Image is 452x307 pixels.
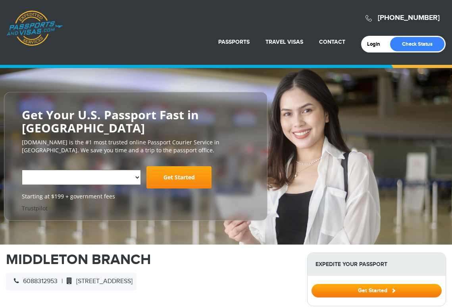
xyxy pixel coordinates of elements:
[22,204,48,212] a: Trustpilot
[312,287,442,293] a: Get Started
[378,14,440,22] a: [PHONE_NUMBER]
[308,253,446,276] strong: Expedite Your Passport
[6,10,63,46] a: Passports & [DOMAIN_NAME]
[6,273,137,290] div: |
[367,41,386,47] a: Login
[22,192,250,200] span: Starting at $199 + government fees
[319,39,345,45] a: Contact
[10,278,58,285] span: 6088312953
[218,39,250,45] a: Passports
[63,278,133,285] span: [STREET_ADDRESS]
[146,166,212,188] a: Get Started
[265,39,303,45] a: Travel Visas
[22,108,250,134] h2: Get Your U.S. Passport Fast in [GEOGRAPHIC_DATA]
[22,138,250,154] p: [DOMAIN_NAME] is the #1 most trusted online Passport Courier Service in [GEOGRAPHIC_DATA]. We sav...
[6,253,295,267] h1: MIDDLETON BRANCH
[390,37,444,51] a: Check Status
[312,284,442,297] button: Get Started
